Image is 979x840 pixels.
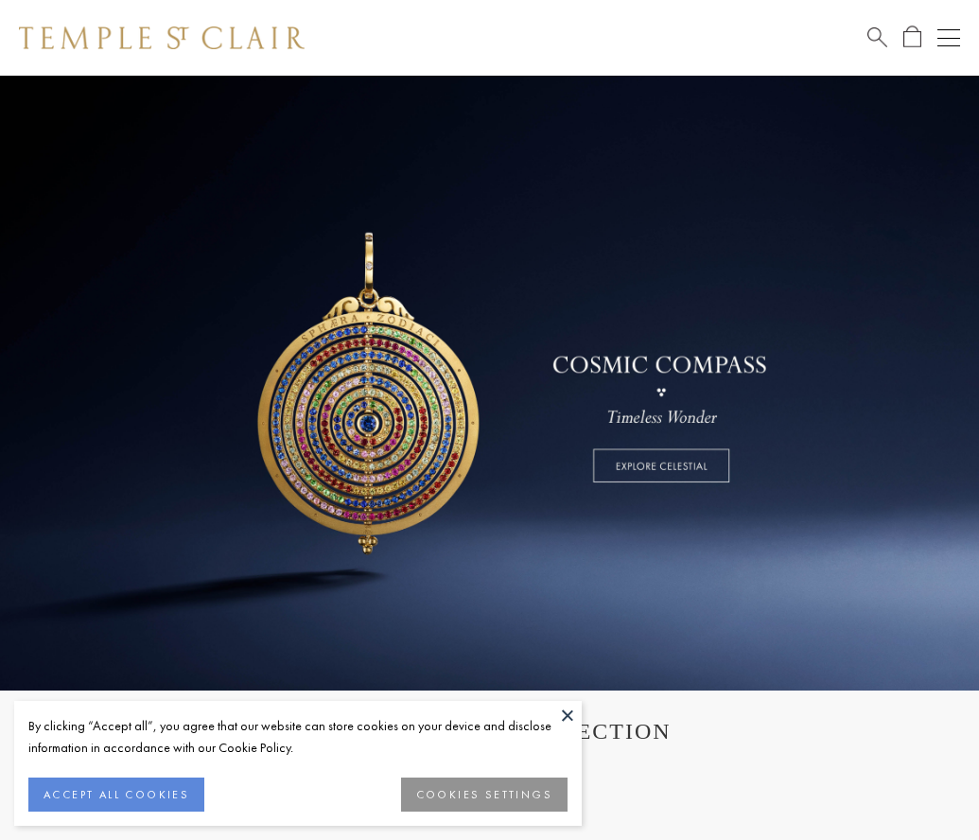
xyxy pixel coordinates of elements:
a: Open Shopping Bag [903,26,921,49]
a: Search [867,26,887,49]
img: Temple St. Clair [19,26,305,49]
button: ACCEPT ALL COOKIES [28,778,204,812]
button: Open navigation [937,26,960,49]
div: By clicking “Accept all”, you agree that our website can store cookies on your device and disclos... [28,715,568,759]
button: COOKIES SETTINGS [401,778,568,812]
